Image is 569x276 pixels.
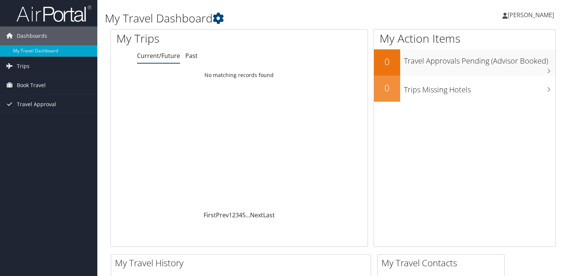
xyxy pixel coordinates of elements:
h3: Trips Missing Hotels [404,81,556,95]
a: First [204,211,216,219]
span: … [246,211,250,219]
a: Last [263,211,275,219]
a: 0Trips Missing Hotels [374,76,556,102]
img: airportal-logo.png [16,5,91,22]
span: [PERSON_NAME] [508,11,554,19]
h3: Travel Approvals Pending (Advisor Booked) [404,52,556,66]
a: Past [185,52,198,60]
h2: 0 [374,55,400,68]
a: 3 [235,211,239,219]
span: Trips [17,57,30,76]
h1: My Trips [116,31,255,46]
a: 2 [232,211,235,219]
td: No matching records found [111,68,368,82]
h2: My Travel Contacts [381,257,504,269]
a: Current/Future [137,52,180,60]
h1: My Travel Dashboard [105,10,409,26]
a: 5 [242,211,246,219]
a: 4 [239,211,242,219]
a: 1 [229,211,232,219]
span: Dashboards [17,27,47,45]
span: Travel Approval [17,95,56,114]
h2: My Travel History [115,257,371,269]
a: 0Travel Approvals Pending (Advisor Booked) [374,49,556,76]
a: Prev [216,211,229,219]
h2: 0 [374,82,400,94]
a: Next [250,211,263,219]
h1: My Action Items [374,31,556,46]
span: Book Travel [17,76,46,95]
a: [PERSON_NAME] [502,4,562,26]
